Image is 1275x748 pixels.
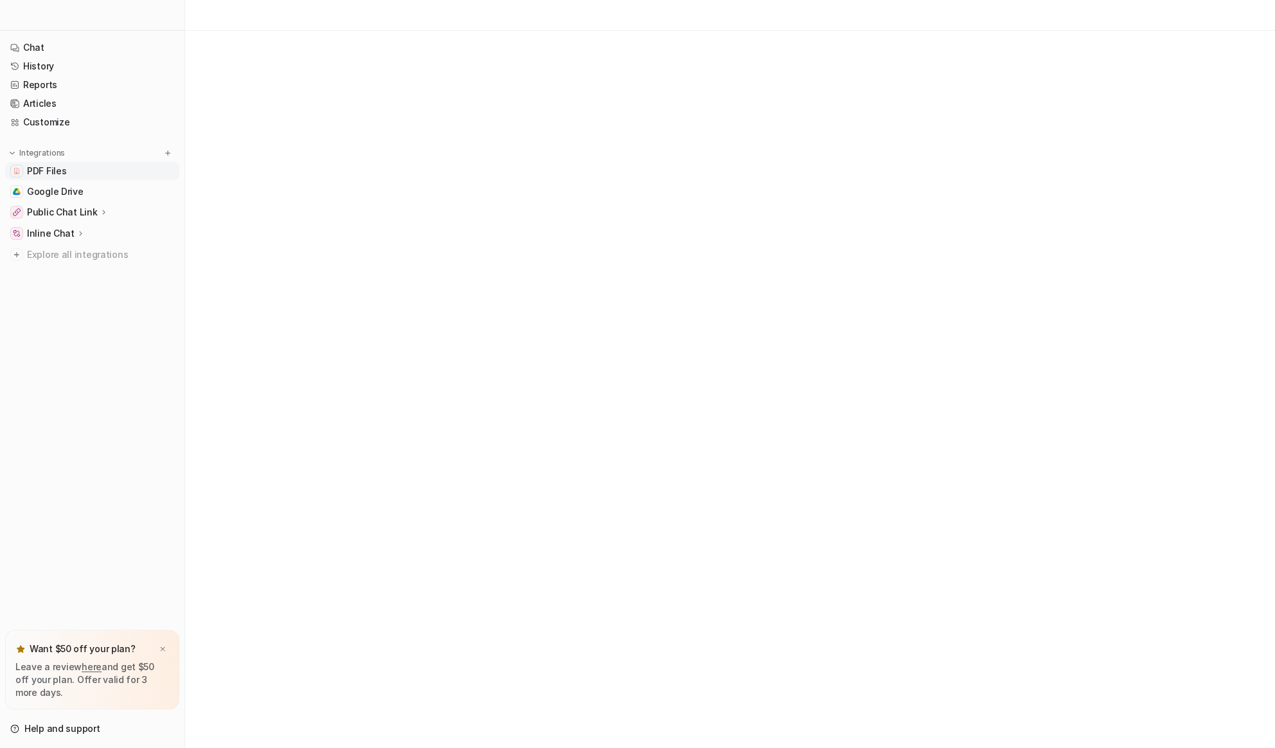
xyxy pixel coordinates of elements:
[159,645,167,653] img: x
[10,248,23,261] img: explore all integrations
[27,206,98,219] p: Public Chat Link
[5,95,179,113] a: Articles
[5,246,179,264] a: Explore all integrations
[5,720,179,738] a: Help and support
[5,39,179,57] a: Chat
[15,644,26,654] img: star
[27,165,66,178] span: PDF Files
[5,183,179,201] a: Google DriveGoogle Drive
[5,76,179,94] a: Reports
[30,643,136,655] p: Want $50 off your plan?
[13,230,21,237] img: Inline Chat
[13,167,21,175] img: PDF Files
[19,148,65,158] p: Integrations
[5,162,179,180] a: PDF FilesPDF Files
[27,227,75,240] p: Inline Chat
[82,661,102,672] a: here
[163,149,172,158] img: menu_add.svg
[27,244,174,265] span: Explore all integrations
[5,147,69,160] button: Integrations
[27,185,84,198] span: Google Drive
[13,188,21,196] img: Google Drive
[15,661,169,699] p: Leave a review and get $50 off your plan. Offer valid for 3 more days.
[13,208,21,216] img: Public Chat Link
[8,149,17,158] img: expand menu
[5,113,179,131] a: Customize
[5,57,179,75] a: History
